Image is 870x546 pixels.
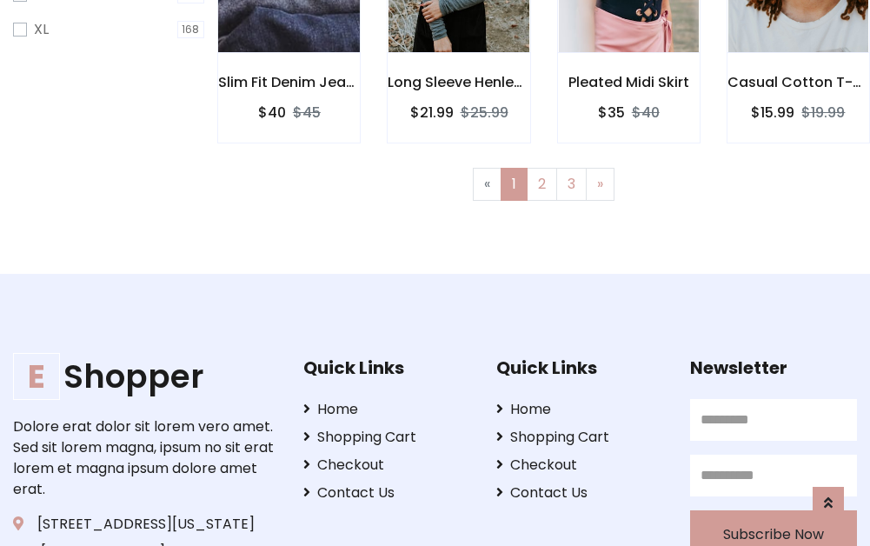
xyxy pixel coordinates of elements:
del: $19.99 [801,103,845,123]
h6: Pleated Midi Skirt [558,74,700,90]
a: Home [303,399,470,420]
span: » [597,174,603,194]
del: $45 [293,103,321,123]
label: XL [34,19,49,40]
a: Contact Us [303,483,470,503]
h5: Quick Links [496,357,663,378]
h5: Newsletter [690,357,857,378]
span: 168 [177,21,205,38]
a: Checkout [496,455,663,476]
span: E [13,353,60,400]
del: $25.99 [461,103,508,123]
a: Shopping Cart [496,427,663,448]
nav: Page navigation [230,168,857,201]
p: Dolore erat dolor sit lorem vero amet. Sed sit lorem magna, ipsum no sit erat lorem et magna ipsu... [13,416,276,500]
a: Next [586,168,614,201]
p: [STREET_ADDRESS][US_STATE] [13,514,276,535]
h6: $35 [598,104,625,121]
a: Home [496,399,663,420]
h5: Quick Links [303,357,470,378]
a: 2 [527,168,557,201]
a: Checkout [303,455,470,476]
h6: Casual Cotton T-Shirt [727,74,869,90]
a: Shopping Cart [303,427,470,448]
del: $40 [632,103,660,123]
h1: Shopper [13,357,276,396]
h6: $40 [258,104,286,121]
h6: $15.99 [751,104,794,121]
a: 1 [501,168,528,201]
h6: Slim Fit Denim Jeans [218,74,360,90]
a: EShopper [13,357,276,396]
h6: $21.99 [410,104,454,121]
a: 3 [556,168,587,201]
h6: Long Sleeve Henley T-Shirt [388,74,529,90]
a: Contact Us [496,483,663,503]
